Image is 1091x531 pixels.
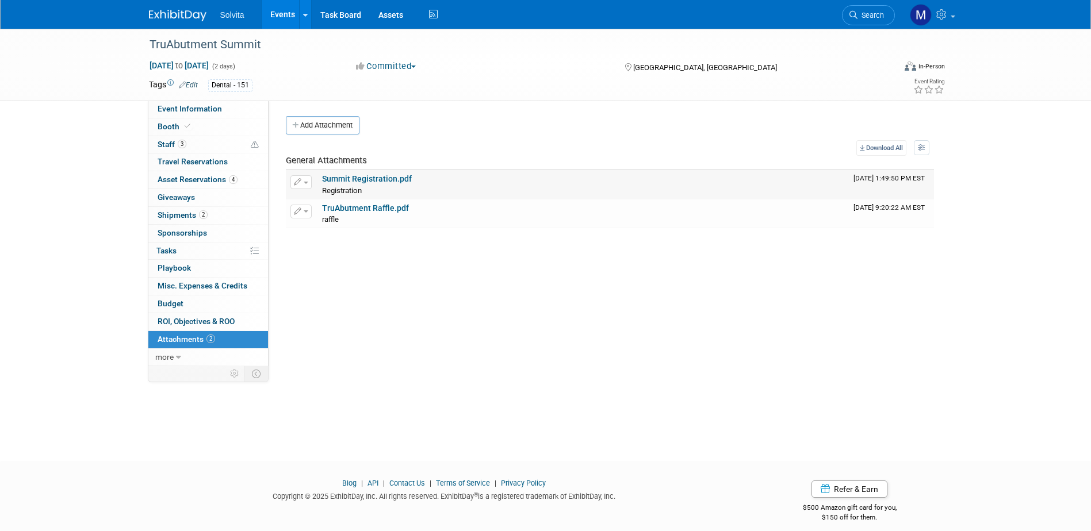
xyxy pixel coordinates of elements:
[158,122,193,131] span: Booth
[158,175,238,184] span: Asset Reservations
[148,189,268,206] a: Giveaways
[368,479,378,487] a: API
[146,34,878,55] div: TruAbutment Summit
[849,170,934,199] td: Upload Timestamp
[633,63,777,72] span: [GEOGRAPHIC_DATA], [GEOGRAPHIC_DATA]
[811,480,887,498] a: Refer & Earn
[225,366,245,381] td: Personalize Event Tab Strip
[757,513,943,522] div: $150 off for them.
[148,136,268,153] a: Staff3
[174,61,185,70] span: to
[185,123,190,129] i: Booth reservation complete
[148,153,268,171] a: Travel Reservations
[322,186,362,195] span: Registration
[501,479,546,487] a: Privacy Policy
[842,5,895,25] a: Search
[244,366,268,381] td: Toggle Event Tabs
[158,157,228,166] span: Travel Reservations
[913,79,944,84] div: Event Rating
[158,263,191,272] span: Playbook
[322,174,412,183] a: Summit Registration.pdf
[156,246,177,255] span: Tasks
[158,193,195,202] span: Giveaways
[492,479,499,487] span: |
[206,334,215,343] span: 2
[251,140,259,150] span: Potential Scheduling Conflict -- at least one attendee is tagged in another overlapping event.
[155,352,174,361] span: more
[380,479,388,487] span: |
[158,281,247,290] span: Misc. Expenses & Credits
[149,488,740,502] div: Copyright © 2025 ExhibitDay, Inc. All rights reserved. ExhibitDay is a registered trademark of Ex...
[148,260,268,277] a: Playbook
[358,479,366,487] span: |
[342,479,357,487] a: Blog
[148,313,268,330] a: ROI, Objectives & ROO
[158,104,222,113] span: Event Information
[148,243,268,260] a: Tasks
[148,295,268,313] a: Budget
[229,175,238,184] span: 4
[757,495,943,522] div: $500 Amazon gift card for you,
[158,317,235,326] span: ROI, Objectives & ROO
[436,479,490,487] a: Terms of Service
[158,210,208,220] span: Shipments
[286,116,359,134] button: Add Attachment
[208,79,252,91] div: Dental - 151
[856,140,906,156] a: Download All
[148,349,268,366] a: more
[148,171,268,188] a: Asset Reservations4
[158,228,207,237] span: Sponsorships
[286,155,367,166] span: General Attachments
[149,60,209,71] span: [DATE] [DATE]
[322,203,409,213] a: TruAbutment Raffle.pdf
[148,225,268,242] a: Sponsorships
[827,60,945,77] div: Event Format
[918,62,945,71] div: In-Person
[905,61,916,71] img: Format-Inperson.png
[178,140,186,148] span: 3
[220,10,244,20] span: Solvita
[149,10,206,21] img: ExhibitDay
[148,331,268,348] a: Attachments2
[211,63,235,70] span: (2 days)
[853,203,925,211] span: Upload Timestamp
[322,215,339,224] span: raffle
[910,4,932,26] img: Matthew Burns
[158,334,215,344] span: Attachments
[853,174,925,182] span: Upload Timestamp
[179,81,198,89] a: Edit
[148,101,268,118] a: Event Information
[352,60,420,72] button: Committed
[199,210,208,219] span: 2
[149,79,198,92] td: Tags
[427,479,434,487] span: |
[158,140,186,149] span: Staff
[389,479,425,487] a: Contact Us
[849,199,934,228] td: Upload Timestamp
[148,278,268,295] a: Misc. Expenses & Credits
[858,11,884,20] span: Search
[148,118,268,136] a: Booth
[148,207,268,224] a: Shipments2
[474,491,478,498] sup: ®
[158,299,183,308] span: Budget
